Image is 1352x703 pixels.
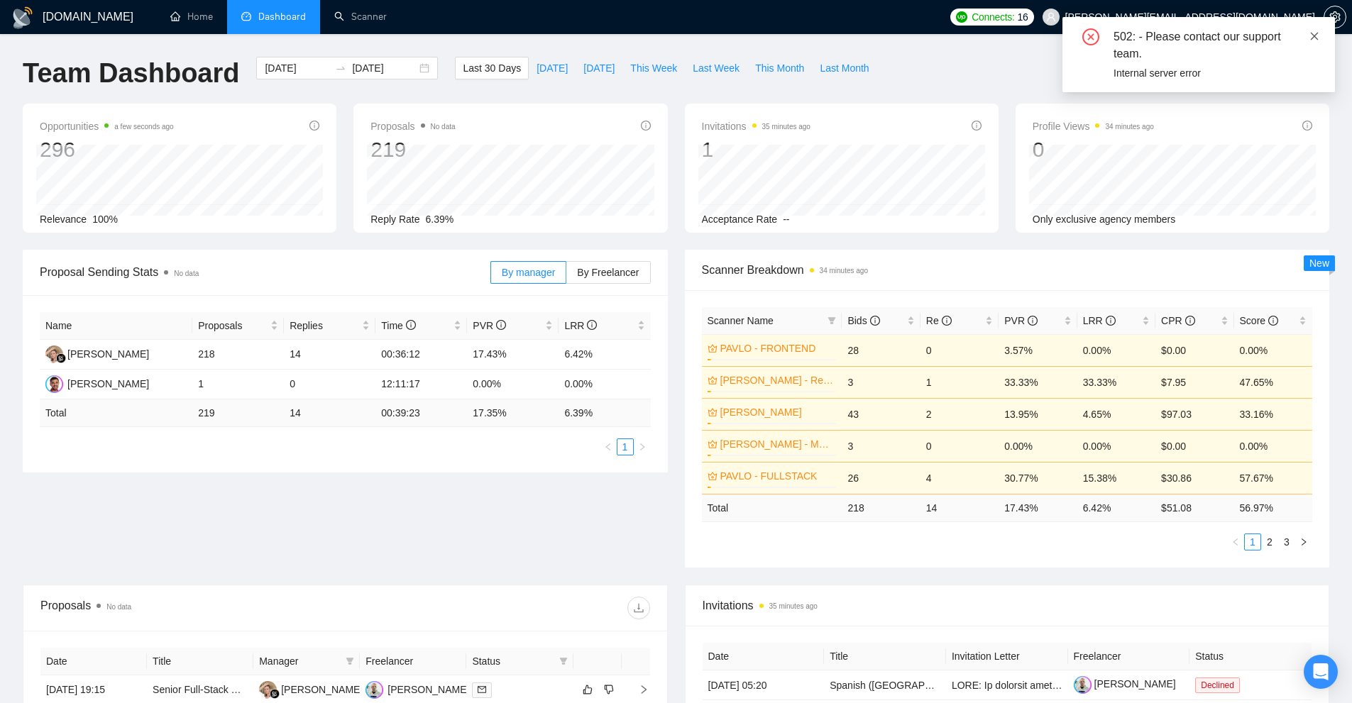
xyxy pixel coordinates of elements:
span: By manager [502,267,555,278]
td: 26 [842,462,920,494]
td: 17.35 % [467,399,559,427]
img: IS [45,375,63,393]
span: No data [174,270,199,277]
time: 34 minutes ago [820,267,868,275]
time: 35 minutes ago [762,123,810,131]
span: Only exclusive agency members [1033,214,1176,225]
span: Bids [847,315,879,326]
div: Open Intercom Messenger [1304,655,1338,689]
td: 0.00% [1077,430,1155,462]
span: Reply Rate [370,214,419,225]
span: By Freelancer [577,267,639,278]
td: 1 [920,366,999,398]
span: swap-right [335,62,346,74]
span: mail [478,685,486,694]
span: New [1309,258,1329,269]
td: 57.67% [1234,462,1312,494]
div: [PERSON_NAME] [67,346,149,362]
td: $30.86 [1155,462,1233,494]
td: 0 [920,430,999,462]
span: -- [783,214,789,225]
span: crown [708,439,718,449]
td: 6.42% [559,340,650,370]
div: 502: - Please contact our support team. [1114,28,1318,62]
a: IS[PERSON_NAME] [45,377,149,389]
span: info-circle [1185,316,1195,326]
img: VZ [259,681,277,699]
span: PVR [473,320,506,331]
div: 296 [40,136,174,163]
span: Replies [290,318,359,333]
span: info-circle [942,316,952,326]
span: Manager [259,653,340,669]
span: filter [346,657,354,665]
td: 4 [920,462,999,494]
th: Name [40,312,192,340]
span: PVR [1004,315,1038,326]
td: 15.38% [1077,462,1155,494]
img: VZ [45,345,63,363]
td: 56.97 % [1234,494,1312,521]
td: 1 [192,370,284,399]
span: Profile Views [1033,118,1154,135]
img: gigradar-bm.png [56,353,66,363]
td: 3 [842,430,920,462]
td: 0.00% [467,370,559,399]
span: to [335,62,346,74]
span: 16 [1018,9,1028,25]
span: close-circle [1082,28,1099,45]
td: 33.33% [999,366,1077,398]
span: Invitations [702,118,810,135]
button: left [600,438,617,455]
div: [PERSON_NAME] [388,682,469,697]
td: 33.16% [1234,398,1312,430]
td: 218 [192,340,284,370]
a: VZ[PERSON_NAME] [45,348,149,359]
td: $ 51.08 [1155,494,1233,521]
td: $97.03 [1155,398,1233,430]
td: 0.00% [1077,334,1155,366]
div: [PERSON_NAME] [281,682,363,697]
td: 13.95% [999,398,1077,430]
span: Status [472,653,553,669]
td: Total [40,399,192,427]
th: Invitation Letter [946,643,1068,670]
button: download [627,597,650,619]
span: Proposals [198,318,268,333]
td: 43 [842,398,920,430]
button: [DATE] [576,57,622,79]
span: Re [926,315,952,326]
button: This Week [622,57,685,79]
span: Connects: [972,9,1014,25]
span: crown [708,343,718,353]
span: Last Week [693,60,740,76]
div: [PERSON_NAME] [67,376,149,392]
div: 0 [1033,136,1154,163]
span: right [1299,538,1308,546]
span: [DATE] [537,60,568,76]
a: [PERSON_NAME] - Real Estate MVP – React/Next.js Platforms [720,372,834,388]
td: 17.43% [467,340,559,370]
span: Score [1240,315,1278,326]
span: info-circle [309,121,319,131]
a: 1 [617,439,633,455]
a: [PERSON_NAME] [1074,678,1176,690]
span: LRR [564,320,597,331]
span: Declined [1195,677,1240,693]
span: No data [431,123,456,131]
th: Proposals [192,312,284,340]
span: LRR [1083,315,1116,326]
span: like [583,684,593,695]
span: download [628,602,649,614]
input: End date [352,60,417,76]
img: c16mw216lo0lTLNpHt2w0L-iwTbxeALwTHwKQD0Fj66wqjJ6zXGL97cQkqgrgxjHKq [1074,676,1092,694]
td: 00:36:12 [375,340,467,370]
img: logo [11,6,34,29]
span: dashboard [241,11,251,21]
input: Start date [265,60,329,76]
span: This Week [630,60,677,76]
span: close [1309,31,1319,41]
button: setting [1324,6,1346,28]
td: 33.33% [1077,366,1155,398]
span: crown [708,407,718,417]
